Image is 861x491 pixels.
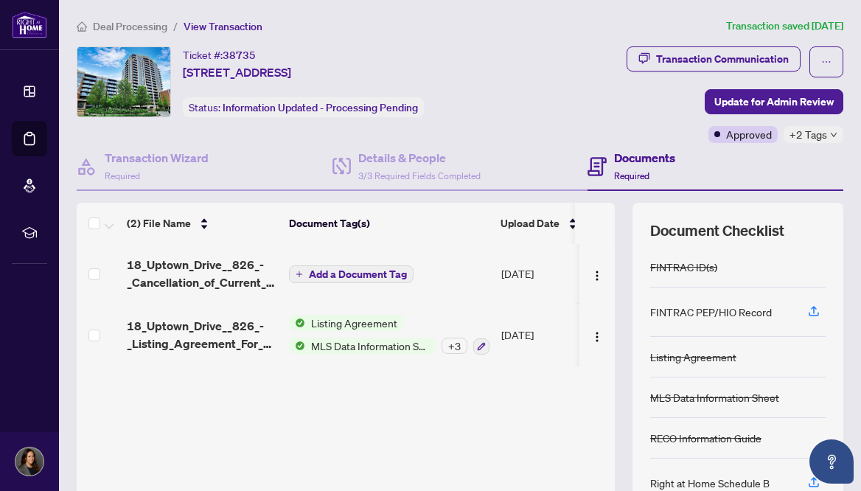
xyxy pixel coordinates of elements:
span: ellipsis [821,57,832,67]
button: Status IconListing AgreementStatus IconMLS Data Information Sheet+3 [289,315,489,355]
img: Status Icon [289,315,305,331]
div: Listing Agreement [650,349,736,365]
span: 18_Uptown_Drive__826_-_Listing_Agreement_For_Sale-joeajodhia_hotmailcom.pdf [127,317,277,352]
h4: Transaction Wizard [105,149,209,167]
span: 3/3 Required Fields Completed [358,170,481,181]
button: Logo [585,262,609,285]
div: MLS Data Information Sheet [650,389,779,405]
button: Update for Admin Review [705,89,843,114]
span: Update for Admin Review [714,90,834,114]
h4: Details & People [358,149,481,167]
th: Document Tag(s) [283,203,495,244]
th: (2) File Name [121,203,283,244]
th: Upload Date [495,203,595,244]
span: Upload Date [501,215,560,231]
li: / [173,18,178,35]
div: Ticket #: [183,46,256,63]
span: plus [296,271,303,278]
span: Required [105,170,140,181]
span: Add a Document Tag [309,269,407,279]
img: Logo [591,270,603,282]
span: home [77,21,87,32]
img: IMG-N12210191_1.jpg [77,47,170,116]
div: Transaction Communication [656,47,789,71]
span: +2 Tags [789,126,827,143]
span: down [830,131,837,139]
span: (2) File Name [127,215,191,231]
div: Status: [183,97,424,117]
span: Listing Agreement [305,315,403,331]
div: Right at Home Schedule B [650,475,770,491]
h4: Documents [614,149,675,167]
span: View Transaction [184,20,262,33]
td: [DATE] [495,244,596,303]
span: [STREET_ADDRESS] [183,63,291,81]
button: Transaction Communication [627,46,801,72]
button: Add a Document Tag [289,265,414,283]
img: Logo [591,331,603,343]
div: FINTRAC PEP/HIO Record [650,304,772,320]
article: Transaction saved [DATE] [726,18,843,35]
div: FINTRAC ID(s) [650,259,717,275]
span: Information Updated - Processing Pending [223,101,418,114]
div: RECO Information Guide [650,430,761,446]
img: logo [12,11,47,38]
span: Deal Processing [93,20,167,33]
button: Add a Document Tag [289,265,414,284]
span: Document Checklist [650,220,784,241]
span: Required [614,170,649,181]
button: Open asap [809,439,854,484]
span: Approved [726,126,772,142]
span: MLS Data Information Sheet [305,338,436,354]
img: Profile Icon [15,448,43,476]
button: Logo [585,323,609,347]
div: + 3 [442,338,467,354]
span: 38735 [223,49,256,62]
span: 18_Uptown_Drive__826_-_Cancellation_of_Current_Listing-joeajodhia_hotmailcom.pdf [127,256,277,291]
img: Status Icon [289,338,305,354]
td: [DATE] [495,303,596,366]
